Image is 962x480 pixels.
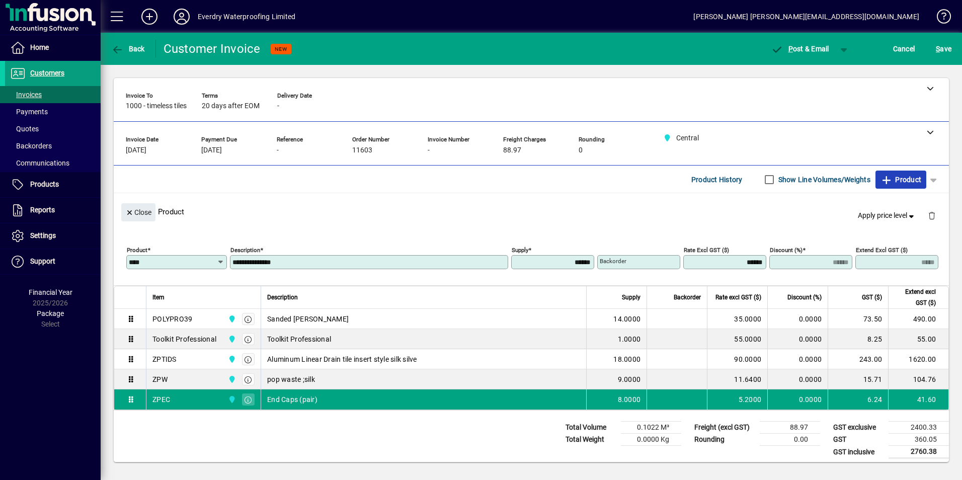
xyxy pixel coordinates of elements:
td: Freight (excl GST) [689,422,760,434]
span: 8.0000 [618,394,641,405]
td: 88.97 [760,422,820,434]
span: GST ($) [862,292,882,303]
div: ZPTIDS [152,354,177,364]
span: Home [30,43,49,51]
div: 55.0000 [713,334,761,344]
span: Backorder [674,292,701,303]
span: Backorders [10,142,52,150]
span: - [428,146,430,154]
div: Everdry Waterproofing Limited [198,9,295,25]
td: 2760.38 [889,446,949,458]
span: Package [37,309,64,317]
span: 18.0000 [613,354,640,364]
td: 490.00 [888,309,948,329]
span: Extend excl GST ($) [895,286,936,308]
div: 11.6400 [713,374,761,384]
span: Invoices [10,91,42,99]
button: Delete [920,203,944,227]
button: Product [875,171,926,189]
td: Total Volume [560,422,621,434]
a: Payments [5,103,101,120]
div: POLYPRO39 [152,314,192,324]
span: [DATE] [126,146,146,154]
a: Products [5,172,101,197]
button: Back [109,40,147,58]
div: [PERSON_NAME] [PERSON_NAME][EMAIL_ADDRESS][DOMAIN_NAME] [693,9,919,25]
button: Profile [166,8,198,26]
a: Quotes [5,120,101,137]
span: Central [225,394,237,405]
span: Communications [10,159,69,167]
span: Central [225,334,237,345]
a: Reports [5,198,101,223]
div: 5.2000 [713,394,761,405]
td: 8.25 [828,329,888,349]
td: 0.0000 [767,369,828,389]
td: 0.0000 [767,329,828,349]
td: 15.71 [828,369,888,389]
span: 14.0000 [613,314,640,324]
td: 73.50 [828,309,888,329]
div: Product [114,193,949,230]
span: 0 [579,146,583,154]
td: GST inclusive [828,446,889,458]
span: Rate excl GST ($) [715,292,761,303]
label: Show Line Volumes/Weights [776,175,870,185]
span: Apply price level [858,210,916,221]
td: 0.1022 M³ [621,422,681,434]
span: - [277,146,279,154]
span: Central [225,313,237,325]
span: 9.0000 [618,374,641,384]
span: Product [880,172,921,188]
span: NEW [275,46,287,52]
a: Knowledge Base [929,2,949,35]
span: Sanded [PERSON_NAME] [267,314,349,324]
td: 0.00 [760,434,820,446]
mat-label: Description [230,247,260,254]
span: Discount (%) [787,292,822,303]
div: 35.0000 [713,314,761,324]
td: 0.0000 [767,389,828,410]
span: Cancel [893,41,915,57]
span: P [788,45,793,53]
div: ZPEC [152,394,170,405]
span: Supply [622,292,640,303]
span: Payments [10,108,48,116]
span: Aluminum Linear Drain tile insert style silk silve [267,354,417,364]
span: pop waste ;silk [267,374,315,384]
a: Invoices [5,86,101,103]
span: Central [225,374,237,385]
span: 1000 - timeless tiles [126,102,187,110]
mat-label: Backorder [600,258,626,265]
button: Add [133,8,166,26]
mat-label: Product [127,247,147,254]
td: Total Weight [560,434,621,446]
span: Central [225,354,237,365]
button: Product History [687,171,747,189]
td: 360.05 [889,434,949,446]
td: 55.00 [888,329,948,349]
td: Rounding [689,434,760,446]
app-page-header-button: Delete [920,211,944,220]
span: Description [267,292,298,303]
td: 1620.00 [888,349,948,369]
span: [DATE] [201,146,222,154]
td: 104.76 [888,369,948,389]
mat-label: Supply [512,247,528,254]
div: 90.0000 [713,354,761,364]
span: Item [152,292,165,303]
span: Close [125,204,151,221]
td: 2400.33 [889,422,949,434]
button: Post & Email [766,40,834,58]
app-page-header-button: Close [119,207,158,216]
td: GST [828,434,889,446]
td: 0.0000 [767,309,828,329]
span: Settings [30,231,56,239]
td: 6.24 [828,389,888,410]
span: ave [936,41,951,57]
div: ZPW [152,374,168,384]
mat-label: Extend excl GST ($) [856,247,908,254]
a: Settings [5,223,101,249]
span: S [936,45,940,53]
span: Reports [30,206,55,214]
